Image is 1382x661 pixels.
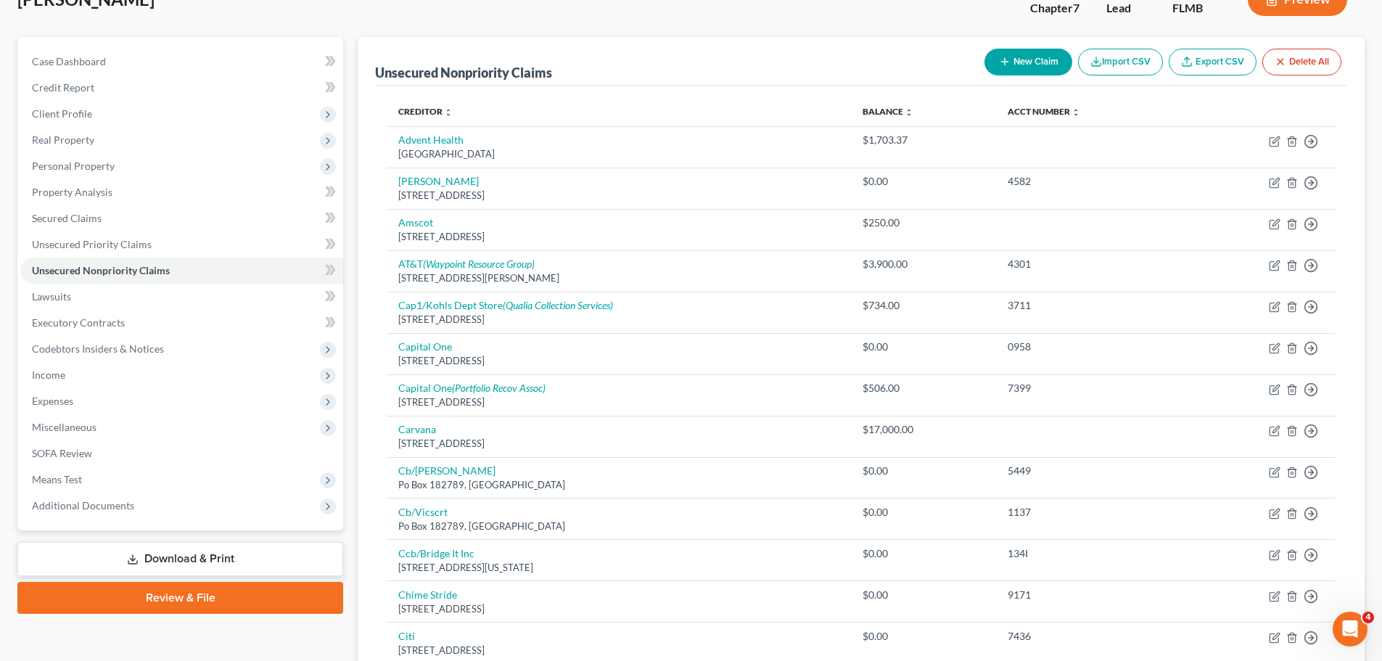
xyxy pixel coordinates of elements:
[863,505,984,520] div: $0.00
[1008,298,1172,313] div: 3711
[1008,174,1172,189] div: 4582
[423,258,535,270] i: (Waypoint Resource Group)
[863,381,984,395] div: $506.00
[32,447,92,459] span: SOFA Review
[863,106,913,117] a: Balance unfold_more
[1072,108,1080,117] i: unfold_more
[32,264,170,276] span: Unsecured Nonpriority Claims
[398,423,436,435] a: Carvana
[1078,49,1163,75] button: Import CSV
[1073,1,1079,15] span: 7
[32,212,102,224] span: Secured Claims
[32,186,112,198] span: Property Analysis
[1008,546,1172,561] div: 134I
[1008,464,1172,478] div: 5449
[1169,49,1256,75] a: Export CSV
[1008,588,1172,602] div: 9171
[32,395,73,407] span: Expenses
[1008,257,1172,271] div: 4301
[398,147,839,161] div: [GEOGRAPHIC_DATA]
[863,546,984,561] div: $0.00
[20,179,343,205] a: Property Analysis
[398,175,479,187] a: [PERSON_NAME]
[32,81,94,94] span: Credit Report
[1008,340,1172,354] div: 0958
[32,421,96,433] span: Miscellaneous
[20,205,343,231] a: Secured Claims
[863,422,984,437] div: $17,000.00
[1333,612,1367,646] iframe: Intercom live chat
[1008,106,1080,117] a: Acct Number unfold_more
[398,230,839,244] div: [STREET_ADDRESS]
[32,55,106,67] span: Case Dashboard
[20,310,343,336] a: Executory Contracts
[20,440,343,467] a: SOFA Review
[398,630,415,642] a: Citi
[17,542,343,576] a: Download & Print
[398,189,839,202] div: [STREET_ADDRESS]
[32,134,94,146] span: Real Property
[1008,505,1172,520] div: 1137
[20,258,343,284] a: Unsecured Nonpriority Claims
[863,215,984,230] div: $250.00
[863,588,984,602] div: $0.00
[398,506,448,518] a: Cb/Vicscrt
[32,473,82,485] span: Means Test
[398,106,453,117] a: Creditor unfold_more
[863,464,984,478] div: $0.00
[398,395,839,409] div: [STREET_ADDRESS]
[1008,629,1172,644] div: 7436
[863,133,984,147] div: $1,703.37
[32,316,125,329] span: Executory Contracts
[398,340,452,353] a: Capital One
[452,382,546,394] i: (Portfolio Recov Assoc)
[398,588,457,601] a: Chime Stride
[863,298,984,313] div: $734.00
[398,547,474,559] a: Ccb/Bridge It Inc
[863,257,984,271] div: $3,900.00
[398,313,839,327] div: [STREET_ADDRESS]
[444,108,453,117] i: unfold_more
[398,520,839,533] div: Po Box 182789, [GEOGRAPHIC_DATA]
[398,382,546,394] a: Capital One(Portfolio Recov Assoc)
[398,354,839,368] div: [STREET_ADDRESS]
[20,49,343,75] a: Case Dashboard
[863,340,984,354] div: $0.00
[20,284,343,310] a: Lawsuits
[32,290,71,303] span: Lawsuits
[1262,49,1341,75] button: Delete All
[905,108,913,117] i: unfold_more
[20,231,343,258] a: Unsecured Priority Claims
[863,629,984,644] div: $0.00
[32,160,115,172] span: Personal Property
[20,75,343,101] a: Credit Report
[17,582,343,614] a: Review & File
[863,174,984,189] div: $0.00
[32,238,152,250] span: Unsecured Priority Claims
[984,49,1072,75] button: New Claim
[1362,612,1374,623] span: 4
[503,299,613,311] i: (Qualia Collection Services)
[398,437,839,451] div: [STREET_ADDRESS]
[398,561,839,575] div: [STREET_ADDRESS][US_STATE]
[375,64,552,81] div: Unsecured Nonpriority Claims
[398,134,464,146] a: Advent Health
[32,369,65,381] span: Income
[398,271,839,285] div: [STREET_ADDRESS][PERSON_NAME]
[32,342,164,355] span: Codebtors Insiders & Notices
[398,299,613,311] a: Cap1/Kohls Dept Store(Qualia Collection Services)
[398,216,433,229] a: Amscot
[398,602,839,616] div: [STREET_ADDRESS]
[398,464,495,477] a: Cb/[PERSON_NAME]
[32,107,92,120] span: Client Profile
[398,644,839,657] div: [STREET_ADDRESS]
[398,478,839,492] div: Po Box 182789, [GEOGRAPHIC_DATA]
[32,499,134,512] span: Additional Documents
[398,258,535,270] a: AT&T(Waypoint Resource Group)
[1008,381,1172,395] div: 7399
